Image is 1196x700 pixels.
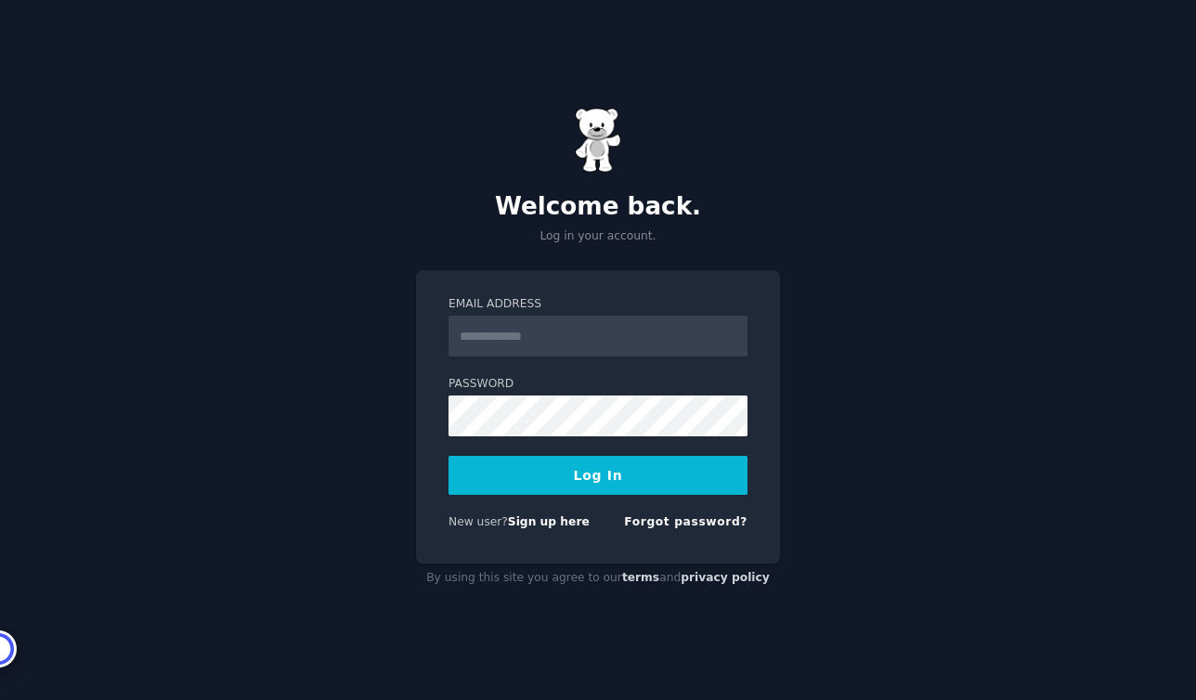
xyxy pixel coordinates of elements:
span: New user? [448,515,508,528]
a: privacy policy [681,571,770,584]
h2: Welcome back. [416,192,780,222]
button: Log In [448,456,747,495]
a: terms [622,571,659,584]
a: Sign up here [508,515,590,528]
label: Password [448,376,747,393]
img: Gummy Bear [575,108,621,173]
label: Email Address [448,296,747,313]
div: By using this site you agree to our and [416,564,780,593]
a: Forgot password? [624,515,747,528]
p: Log in your account. [416,228,780,245]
